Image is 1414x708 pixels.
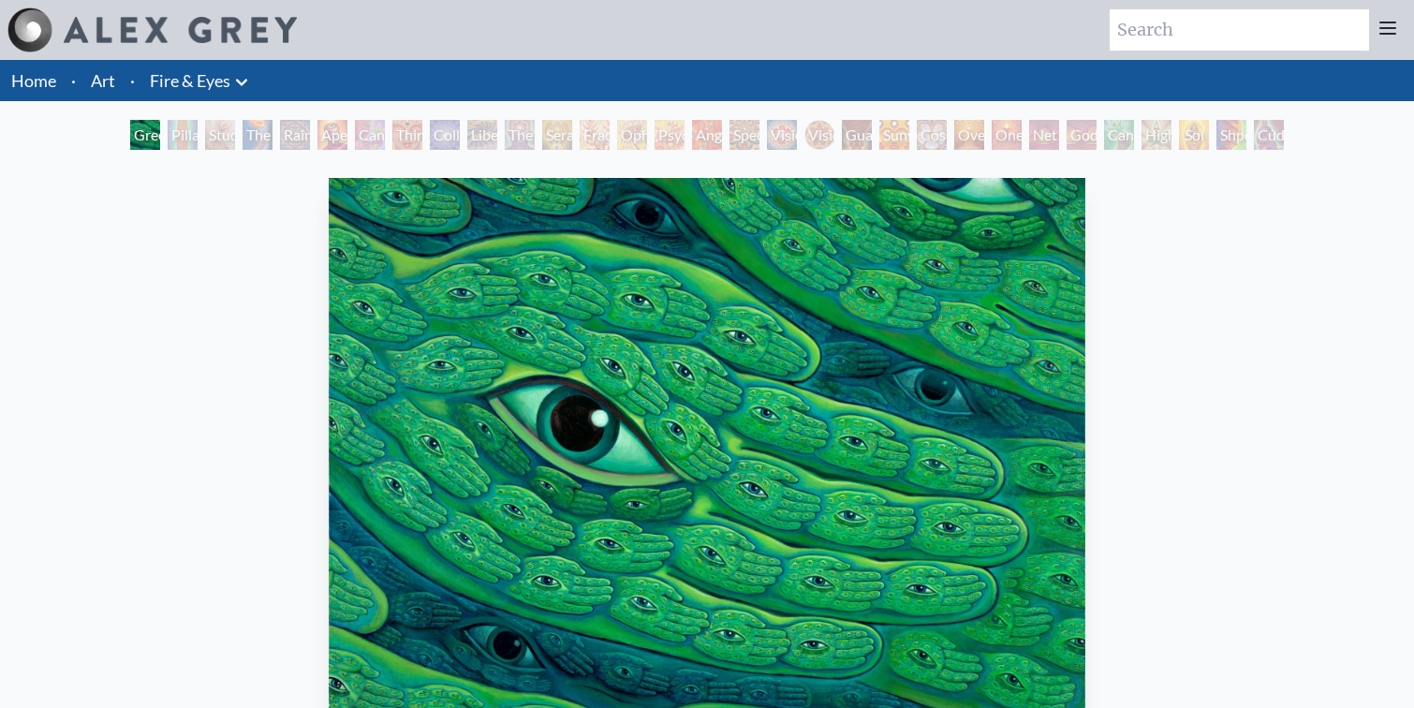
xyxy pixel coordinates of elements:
[243,120,272,150] div: The Torch
[130,120,160,150] div: Green Hand
[1142,120,1171,150] div: Higher Vision
[692,120,722,150] div: Angel Skin
[879,120,909,150] div: Sunyata
[205,120,235,150] div: Study for the Great Turn
[542,120,572,150] div: Seraphic Transport Docking on the Third Eye
[355,120,385,150] div: Cannabis Sutra
[804,120,834,150] div: Vision Crystal Tondo
[1179,120,1209,150] div: Sol Invictus
[917,120,947,150] div: Cosmic Elf
[123,60,142,101] li: ·
[168,120,198,150] div: Pillar of Awareness
[655,120,685,150] div: Psychomicrograph of a Fractal Paisley Cherub Feather Tip
[1029,120,1059,150] div: Net of Being
[767,120,797,150] div: Vision Crystal
[11,70,56,91] a: Home
[1110,9,1369,51] input: Search
[150,67,230,94] a: Fire & Eyes
[1067,120,1097,150] div: Godself
[317,120,347,150] div: Aperture
[617,120,647,150] div: Ophanic Eyelash
[505,120,535,150] div: The Seer
[280,120,310,150] div: Rainbow Eye Ripple
[992,120,1022,150] div: One
[430,120,460,150] div: Collective Vision
[1254,120,1284,150] div: Cuddle
[392,120,422,150] div: Third Eye Tears of Joy
[1216,120,1246,150] div: Shpongled
[467,120,497,150] div: Liberation Through Seeing
[64,60,83,101] li: ·
[580,120,610,150] div: Fractal Eyes
[91,67,115,94] a: Art
[954,120,984,150] div: Oversoul
[729,120,759,150] div: Spectral Lotus
[842,120,872,150] div: Guardian of Infinite Vision
[1104,120,1134,150] div: Cannafist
